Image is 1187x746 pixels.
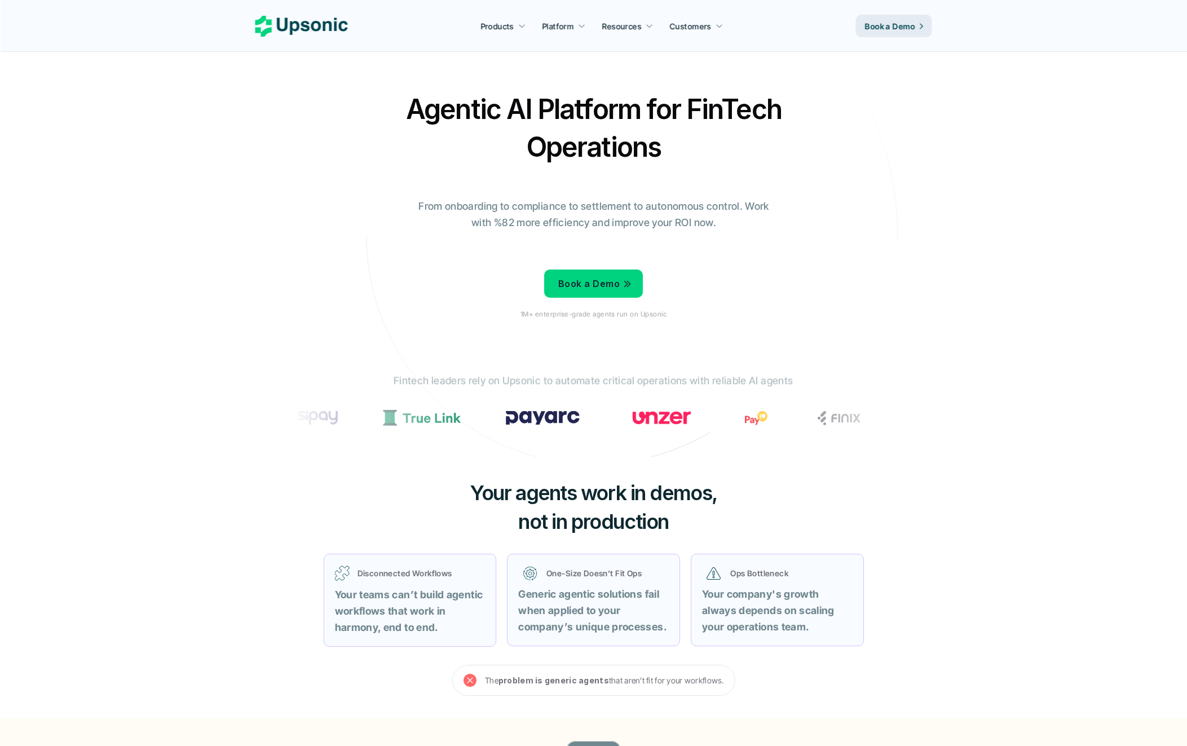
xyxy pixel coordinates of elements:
[480,20,514,32] p: Products
[702,588,837,633] strong: Your company's growth always depends on scaling your operations team.
[544,270,643,298] a: Book a Demo
[518,509,669,534] span: not in production
[518,588,667,633] strong: Generic agentic solutions fail when applied to your company’s unique processes.
[558,276,620,292] p: Book a Demo
[335,589,486,633] strong: Your teams can’t build agentic workflows that work in harmony, end to end.
[546,567,664,579] p: One-Size Doesn’t Fit Ops
[411,198,777,231] p: From onboarding to compliance to settlement to autonomous control. Work with %82 more efficiency ...
[542,20,573,32] p: Platform
[470,480,717,505] span: Your agents work in demos,
[602,20,642,32] p: Resources
[730,567,848,579] p: Ops Bottleneck
[865,20,915,32] p: Book a Demo
[474,16,532,36] a: Products
[498,676,609,685] strong: problem is generic agents
[856,15,932,37] a: Book a Demo
[520,310,667,318] p: 1M+ enterprise-grade agents run on Upsonic
[485,673,724,687] p: The that aren’t fit for your workflows.
[394,373,793,390] p: Fintech leaders rely on Upsonic to automate critical operations with reliable AI agents
[358,567,486,579] p: Disconnected Workflows
[670,20,712,32] p: Customers
[396,90,791,166] h2: Agentic AI Platform for FinTech Operations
